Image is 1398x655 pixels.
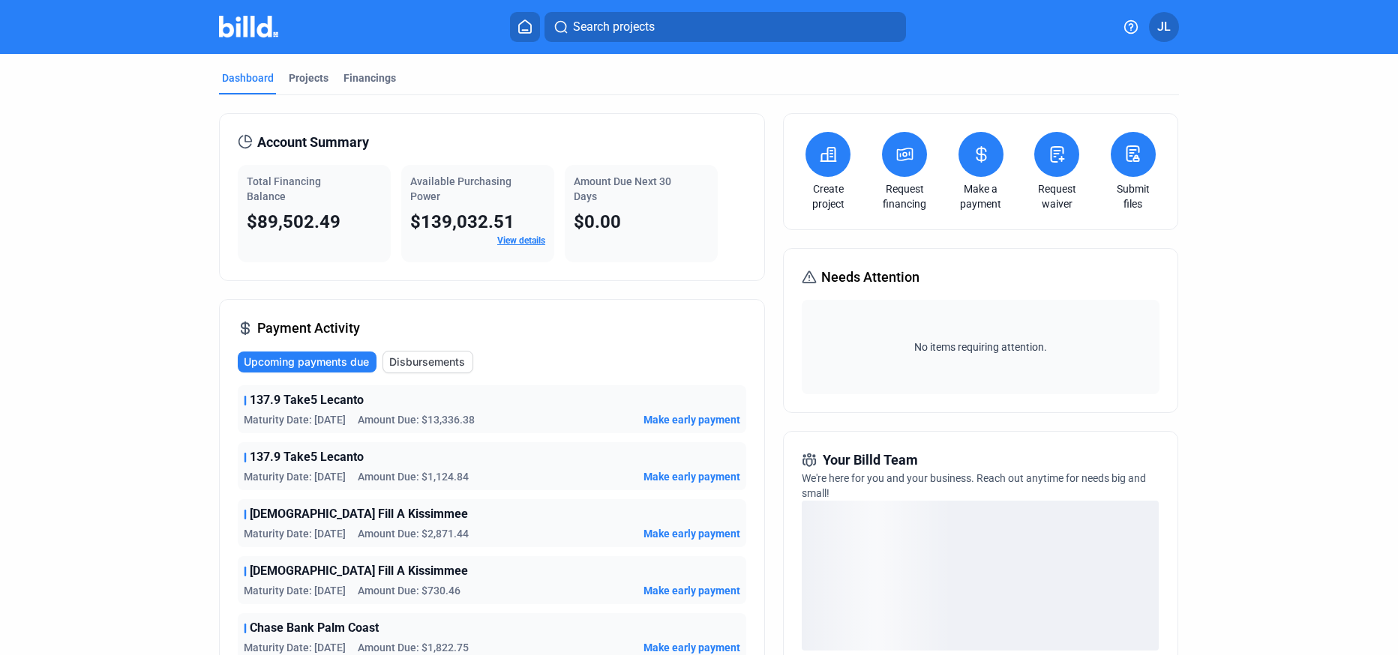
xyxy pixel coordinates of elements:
button: Make early payment [643,640,740,655]
span: Amount Due: $1,124.84 [358,469,469,484]
span: Amount Due Next 30 Days [574,175,671,202]
span: No items requiring attention. [808,339,1153,354]
span: We're here for you and your business. Reach out anytime for needs big and small! [802,472,1146,499]
span: Amount Due: $2,871.44 [358,526,469,541]
span: JL [1157,18,1171,36]
span: [DEMOGRAPHIC_DATA] Fill A Kissimmee [250,505,468,523]
span: Disbursements [389,354,465,369]
span: Maturity Date: [DATE] [244,412,346,427]
a: Make a payment [955,181,1007,211]
span: $89,502.49 [247,211,340,232]
span: Amount Due: $13,336.38 [358,412,475,427]
span: Chase Bank Palm Coast [250,619,379,637]
span: 137.9 Take5 Lecanto [250,391,364,409]
img: Billd Company Logo [219,16,278,37]
span: Maturity Date: [DATE] [244,469,346,484]
span: $139,032.51 [410,211,514,232]
span: Available Purchasing Power [410,175,511,202]
span: Your Billd Team [823,450,918,471]
a: Request financing [878,181,931,211]
span: Needs Attention [821,267,919,288]
button: Make early payment [643,526,740,541]
a: Create project [802,181,854,211]
a: Request waiver [1030,181,1083,211]
button: JL [1149,12,1179,42]
div: Financings [343,70,396,85]
span: Maturity Date: [DATE] [244,640,346,655]
span: Account Summary [257,132,369,153]
a: View details [497,235,545,246]
a: Submit files [1107,181,1159,211]
span: Amount Due: $730.46 [358,583,460,598]
div: loading [802,501,1159,651]
span: [DEMOGRAPHIC_DATA] Fill A Kissimmee [250,562,468,580]
button: Make early payment [643,583,740,598]
span: Maturity Date: [DATE] [244,583,346,598]
span: $0.00 [574,211,621,232]
div: Projects [289,70,328,85]
span: Maturity Date: [DATE] [244,526,346,541]
button: Make early payment [643,412,740,427]
span: Upcoming payments due [244,354,369,369]
button: Search projects [544,12,906,42]
span: Amount Due: $1,822.75 [358,640,469,655]
span: Payment Activity [257,318,360,339]
button: Make early payment [643,469,740,484]
span: 137.9 Take5 Lecanto [250,448,364,466]
div: Dashboard [222,70,274,85]
span: Search projects [573,18,655,36]
button: Disbursements [382,351,473,373]
button: Upcoming payments due [238,351,376,372]
span: Total Financing Balance [247,175,321,202]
